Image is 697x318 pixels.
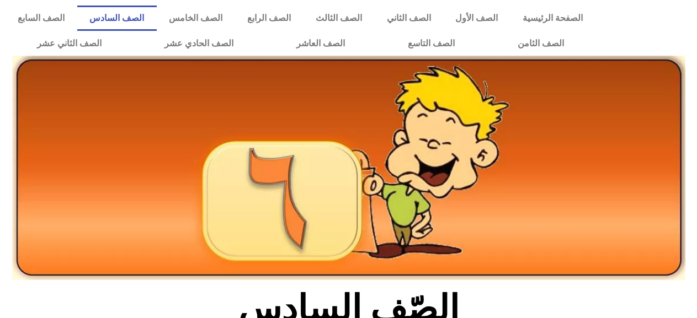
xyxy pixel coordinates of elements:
[443,6,510,31] a: الصف الأول
[303,6,374,31] a: الصف الثالث
[133,31,265,56] a: الصف الحادي عشر
[6,31,133,56] a: الصف الثاني عشر
[510,6,595,31] a: الصفحة الرئيسية
[374,6,443,31] a: الصف الثاني
[265,31,376,56] a: الصف العاشر
[235,6,304,31] a: الصف الرابع
[6,6,77,31] a: الصف السابع
[157,6,235,31] a: الصف الخامس
[376,31,486,56] a: الصف التاسع
[77,6,157,31] a: الصف السادس
[486,31,595,56] a: الصف الثامن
